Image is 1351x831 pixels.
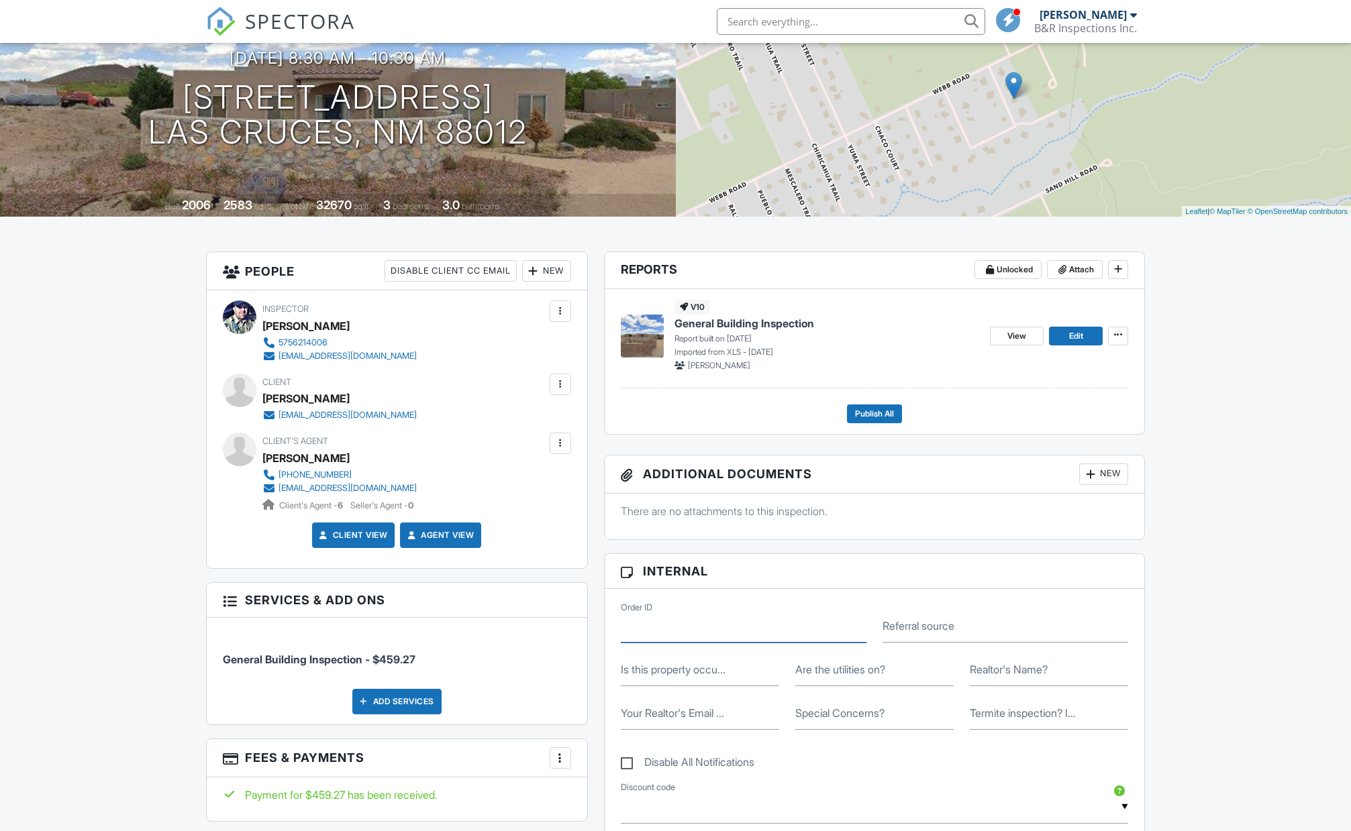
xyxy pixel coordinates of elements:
p: There are no attachments to this inspection. [621,504,1129,518]
input: Special Concerns? [795,697,954,730]
div: 3 [383,198,391,212]
strong: 6 [338,500,343,510]
span: Client [262,377,291,387]
span: Client's Agent [262,436,328,446]
div: [PERSON_NAME] [262,316,350,336]
input: Termite inspection? If so type “Yes or No” The pest control company will invoice separately [970,697,1128,730]
li: Service: General Building Inspection [223,628,571,677]
a: [PERSON_NAME] [262,448,350,468]
img: The Best Home Inspection Software - Spectora [206,7,236,36]
label: Realtor's Name? [970,662,1048,677]
label: Your Realtor's Email Address? [621,706,724,720]
span: bedrooms [393,201,430,211]
label: Referral source [883,618,954,633]
div: [PERSON_NAME] [262,388,350,408]
div: New [1079,463,1128,485]
div: 5756214006 [279,337,328,348]
a: [EMAIL_ADDRESS][DOMAIN_NAME] [262,408,417,422]
span: SPECTORA [245,7,355,35]
label: Termite inspection? If so type “Yes or No” The pest control company will invoice separately [970,706,1076,720]
h3: Services & Add ons [207,583,587,618]
label: Discount code [621,781,675,793]
div: [PERSON_NAME] [1040,8,1127,21]
strong: 0 [408,500,413,510]
div: 32670 [316,198,352,212]
span: bathrooms [462,201,500,211]
h1: [STREET_ADDRESS] Las Cruces, NM 88012 [148,80,528,151]
a: [PHONE_NUMBER] [262,468,417,482]
div: Add Services [352,689,442,714]
input: Search everything... [717,8,985,35]
input: Is this property occupied? [621,653,779,686]
div: [EMAIL_ADDRESS][DOMAIN_NAME] [279,410,417,421]
label: Order ID [621,602,652,614]
div: Payment for $459.27 has been received. [223,787,571,802]
div: | [1182,206,1351,217]
a: SPECTORA [206,18,355,46]
span: Built [165,201,180,211]
span: Seller's Agent - [350,500,413,510]
h3: People [207,252,587,290]
label: Special Concerns? [795,706,885,720]
div: 3.0 [442,198,460,212]
div: New [522,260,571,282]
span: Inspector [262,304,309,314]
span: sq. ft. [254,201,273,211]
div: [EMAIL_ADDRESS][DOMAIN_NAME] [279,483,417,494]
input: Realtor's Name? [970,653,1128,686]
a: © OpenStreetMap contributors [1248,207,1348,215]
label: Disable All Notifications [621,756,754,773]
span: sq.ft. [354,201,370,211]
a: © MapTiler [1209,207,1246,215]
a: 5756214006 [262,336,417,349]
div: 2006 [182,198,211,212]
span: General Building Inspection - $459.27 [223,653,415,666]
input: Your Realtor's Email Address? [621,697,779,730]
a: Leaflet [1185,207,1207,215]
input: Are the utilities on? [795,653,954,686]
span: Lot Size [286,201,314,211]
h3: Additional Documents [605,455,1145,494]
span: Client's Agent - [279,500,345,510]
label: Are the utilities on? [795,662,885,677]
a: [EMAIL_ADDRESS][DOMAIN_NAME] [262,349,417,363]
label: Is this property occupied? [621,662,725,677]
div: [PHONE_NUMBER] [279,469,352,480]
div: [EMAIL_ADDRESS][DOMAIN_NAME] [279,351,417,362]
h3: Fees & Payments [207,739,587,777]
div: B&R Inspections Inc. [1034,21,1137,35]
a: Agent View [405,529,474,542]
h3: [DATE] 8:30 am - 10:30 am [230,49,446,67]
a: [EMAIL_ADDRESS][DOMAIN_NAME] [262,482,417,495]
a: Client View [317,529,388,542]
h3: Internal [605,554,1145,589]
div: 2583 [223,198,252,212]
div: Disable Client CC Email [385,260,517,282]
